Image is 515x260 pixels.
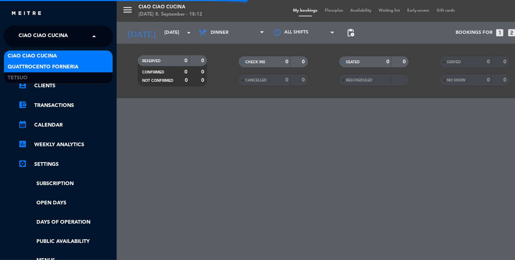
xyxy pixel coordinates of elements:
[18,218,113,227] a: Days of operation
[8,52,57,60] span: Ciao Ciao Cucina
[346,28,355,37] span: pending_actions
[18,140,113,149] a: assessmentWeekly Analytics
[8,63,78,71] span: Quattrocento Forneria
[18,121,113,129] a: calendar_monthCalendar
[18,159,27,168] i: settings_applications
[8,74,28,82] span: Tetsuo
[18,140,27,148] i: assessment
[18,237,113,246] a: Public availability
[19,29,68,44] span: Ciao Ciao Cucina
[18,100,27,109] i: account_balance_wallet
[18,101,113,110] a: account_balance_walletTransactions
[18,81,27,89] i: account_box
[18,199,113,207] a: Open Days
[18,180,113,188] a: Subscription
[18,120,27,129] i: calendar_month
[18,160,113,169] a: Settings
[11,11,42,16] img: MEITRE
[18,81,113,90] a: account_boxClients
